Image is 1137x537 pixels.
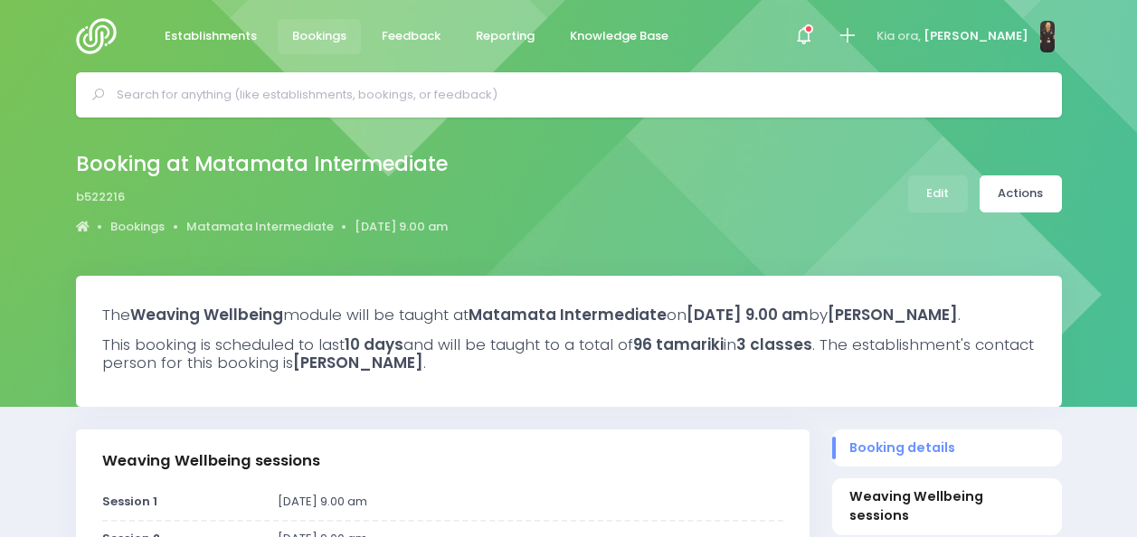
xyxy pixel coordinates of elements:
h3: Weaving Wellbeing sessions [102,452,320,470]
a: Feedback [367,19,456,54]
h2: Booking at Matamata Intermediate [76,152,448,176]
span: Weaving Wellbeing sessions [849,487,1044,526]
span: b522216 [76,188,125,206]
input: Search for anything (like establishments, bookings, or feedback) [117,81,1037,108]
a: Reporting [461,19,550,54]
strong: 96 tamariki [633,334,724,355]
a: Booking details [832,429,1062,466]
span: Establishments [165,27,257,45]
strong: [DATE] 9.00 am [687,304,809,325]
span: Bookings [292,27,346,45]
span: Kia ora, [876,27,921,45]
a: Actions [980,175,1062,212]
span: Knowledge Base [570,27,668,45]
strong: 10 days [345,334,403,355]
span: Feedback [382,27,441,45]
a: Bookings [278,19,362,54]
img: Logo [76,18,128,54]
strong: Matamata Intermediate [469,304,667,325]
a: [DATE] 9.00 am [355,218,448,236]
div: [DATE] 9.00 am [267,493,794,511]
a: Edit [908,175,968,212]
h3: This booking is scheduled to last and will be taught to a total of in . The establishment's conta... [102,335,1036,372]
a: Establishments [150,19,272,54]
strong: Weaving Wellbeing [130,304,283,325]
a: Knowledge Base [555,19,684,54]
span: [PERSON_NAME] [924,27,1028,45]
strong: 3 classes [736,334,812,355]
img: N [1040,21,1055,52]
a: Matamata Intermediate [186,218,334,236]
a: Bookings [110,218,165,236]
span: Booking details [849,438,1044,457]
strong: Session 1 [102,493,157,510]
a: Weaving Wellbeing sessions [832,478,1062,534]
h3: The module will be taught at on by . [102,306,1036,324]
span: Reporting [476,27,535,45]
strong: [PERSON_NAME] [293,352,423,373]
strong: [PERSON_NAME] [828,304,958,325]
